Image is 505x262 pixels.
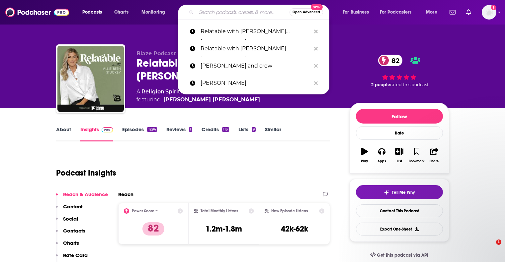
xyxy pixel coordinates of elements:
span: Monitoring [141,8,165,17]
a: Lists9 [238,126,256,141]
a: Episodes1294 [122,126,157,141]
a: Contact This Podcast [356,204,443,217]
span: Charts [114,8,128,17]
div: 1 [189,127,192,132]
p: Relatable with Allie Beth Stuckey [201,23,311,40]
button: Share [425,143,443,167]
a: Show notifications dropdown [447,7,458,18]
button: Charts [56,240,79,252]
div: List [397,159,402,163]
p: Charts [63,240,79,246]
h2: Total Monthly Listens [201,209,238,213]
a: Show notifications dropdown [463,7,474,18]
a: Relatable with [PERSON_NAME] [PERSON_NAME] [178,40,329,57]
span: , [164,88,165,95]
button: open menu [421,7,446,18]
div: Bookmark [409,159,424,163]
a: [PERSON_NAME] [178,75,329,92]
h3: 1.2m-1.8m [206,224,242,234]
img: Relatable with Allie Beth Stuckey [57,46,124,112]
span: Get this podcast via API [377,252,428,258]
button: Show profile menu [482,5,496,20]
span: Podcasts [82,8,102,17]
a: Allie Beth Stuckey [163,96,260,104]
div: Apps [378,159,386,163]
img: Podchaser Pro [102,127,113,132]
span: Blaze Podcast Network [136,50,202,57]
button: open menu [376,7,421,18]
span: For Business [343,8,369,17]
p: Social [63,216,78,222]
span: 2 people [371,82,390,87]
p: Reach & Audience [63,191,108,197]
p: Relatable with Allie Beth Stucky [201,40,311,57]
div: 82 2 peoplerated this podcast [350,50,449,92]
span: 82 [385,55,403,66]
span: Tell Me Why [392,190,415,195]
a: 82 [378,55,403,66]
div: Rate [356,126,443,140]
p: Contacts [63,228,85,234]
span: Open Advanced [293,11,320,14]
button: Content [56,203,83,216]
p: bobby jamieson [201,75,311,92]
span: 1 [496,239,501,245]
button: Play [356,143,373,167]
button: open menu [137,7,174,18]
button: Follow [356,109,443,124]
span: For Podcasters [380,8,412,17]
a: InsightsPodchaser Pro [80,126,113,141]
img: User Profile [482,5,496,20]
a: Spirituality [165,88,196,95]
a: [PERSON_NAME] and crew [178,57,329,75]
a: Similar [265,126,281,141]
a: Credits113 [202,126,229,141]
button: List [390,143,408,167]
span: Logged in as shcarlos [482,5,496,20]
h2: Reach [118,191,133,197]
span: More [426,8,437,17]
span: and [196,88,206,95]
a: Reviews1 [166,126,192,141]
button: Reach & Audience [56,191,108,203]
img: Podchaser - Follow, Share and Rate Podcasts [5,6,69,19]
span: rated this podcast [390,82,429,87]
span: featuring [136,96,292,104]
img: tell me why sparkle [384,190,389,195]
button: Apps [373,143,390,167]
input: Search podcasts, credits, & more... [196,7,290,18]
h3: 42k-62k [281,224,308,234]
p: Content [63,203,83,210]
button: Contacts [56,228,85,240]
a: [DEMOGRAPHIC_DATA] [206,88,271,95]
svg: Add a profile image [491,5,496,10]
a: Charts [110,7,132,18]
div: Play [361,159,368,163]
iframe: Intercom live chat [482,239,498,255]
div: Share [430,159,439,163]
div: A podcast [136,88,292,104]
p: 82 [142,222,164,236]
p: Rate Card [63,252,88,258]
button: open menu [78,7,111,18]
p: karl and crew [201,57,311,75]
div: 9 [252,127,256,132]
a: About [56,126,71,141]
span: New [311,4,323,10]
div: 1294 [147,127,157,132]
a: Religion [141,88,164,95]
div: 113 [222,127,229,132]
h2: Power Score™ [132,209,158,213]
h2: New Episode Listens [271,209,308,213]
button: Open AdvancedNew [290,8,323,16]
div: Search podcasts, credits, & more... [184,5,336,20]
button: open menu [338,7,377,18]
button: Bookmark [408,143,425,167]
a: Relatable with [PERSON_NAME] [PERSON_NAME] [178,23,329,40]
h1: Podcast Insights [56,168,116,178]
button: Export One-Sheet [356,223,443,236]
button: tell me why sparkleTell Me Why [356,185,443,199]
button: Social [56,216,78,228]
